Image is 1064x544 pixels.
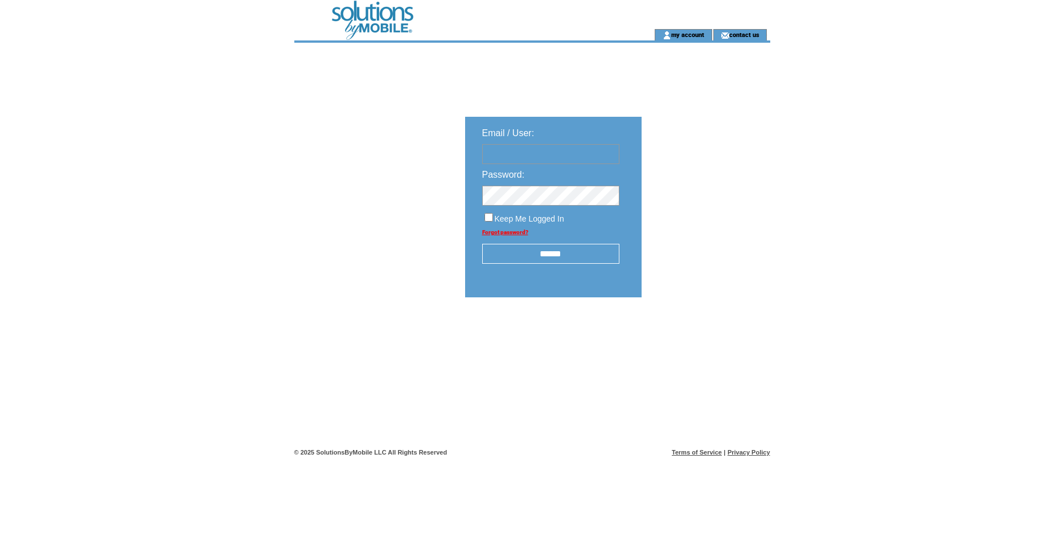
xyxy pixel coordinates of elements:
[721,31,729,40] img: contact_us_icon.gif
[482,128,535,138] span: Email / User:
[294,449,447,456] span: © 2025 SolutionsByMobile LLC All Rights Reserved
[482,229,528,235] a: Forgot password?
[482,170,525,179] span: Password:
[671,31,704,38] a: my account
[729,31,759,38] a: contact us
[728,449,770,456] a: Privacy Policy
[495,214,564,223] span: Keep Me Logged In
[724,449,725,456] span: |
[663,31,671,40] img: account_icon.gif
[672,449,722,456] a: Terms of Service
[675,326,732,340] img: transparent.png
